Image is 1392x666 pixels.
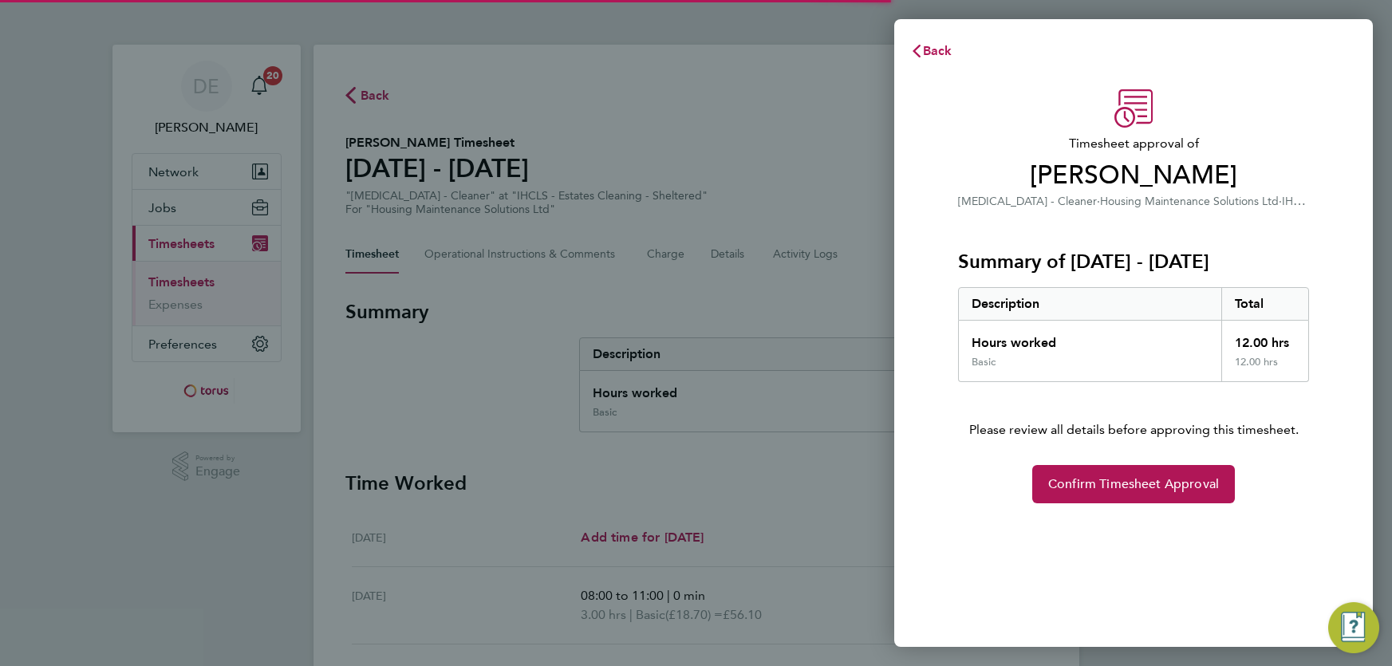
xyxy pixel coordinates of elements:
[939,382,1328,439] p: Please review all details before approving this timesheet.
[959,288,1221,320] div: Description
[1097,195,1100,208] span: ·
[958,195,1097,208] span: [MEDICAL_DATA] - Cleaner
[958,160,1309,191] span: [PERSON_NAME]
[958,134,1309,153] span: Timesheet approval of
[958,287,1309,382] div: Summary of 25 - 31 Aug 2025
[894,35,968,67] button: Back
[1048,476,1219,492] span: Confirm Timesheet Approval
[1032,465,1235,503] button: Confirm Timesheet Approval
[1279,195,1282,208] span: ·
[1221,321,1309,356] div: 12.00 hrs
[1328,602,1379,653] button: Engage Resource Center
[958,249,1309,274] h3: Summary of [DATE] - [DATE]
[959,321,1221,356] div: Hours worked
[1100,195,1279,208] span: Housing Maintenance Solutions Ltd
[972,356,996,368] div: Basic
[1221,288,1309,320] div: Total
[923,43,952,58] span: Back
[1221,356,1309,381] div: 12.00 hrs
